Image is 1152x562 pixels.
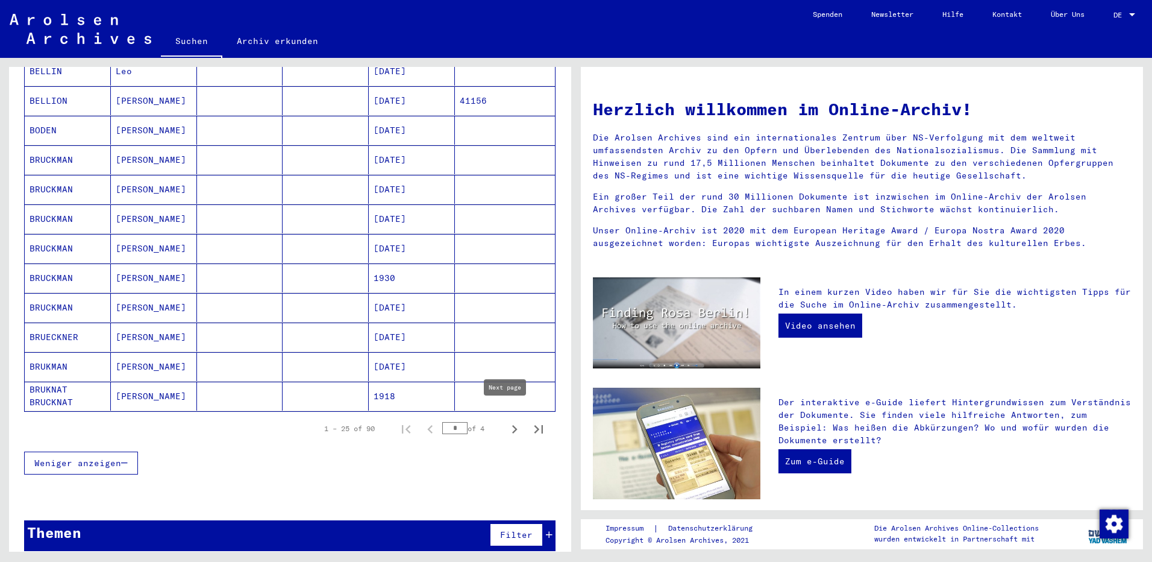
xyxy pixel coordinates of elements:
[111,293,197,322] mat-cell: [PERSON_NAME]
[111,382,197,411] mat-cell: [PERSON_NAME]
[25,57,111,86] mat-cell: BELLIN
[1100,510,1129,538] img: Zustimmung ändern
[111,264,197,292] mat-cell: [PERSON_NAME]
[442,423,502,434] div: of 4
[25,204,111,233] mat-cell: BRUCKMAN
[1099,509,1128,538] div: Zustimmung ändern
[369,352,455,381] mat-cell: [DATE]
[369,293,455,322] mat-cell: [DATE]
[369,175,455,204] mat-cell: [DATE]
[111,145,197,174] mat-cell: [PERSON_NAME]
[874,534,1039,545] p: wurden entwickelt in Partnerschaft mit
[111,57,197,86] mat-cell: Leo
[778,396,1131,447] p: Der interaktive e-Guide liefert Hintergrundwissen zum Verständnis der Dokumente. Sie finden viele...
[527,417,551,441] button: Last page
[25,293,111,322] mat-cell: BRUCKMAN
[369,116,455,145] mat-cell: [DATE]
[25,352,111,381] mat-cell: BRUKMAN
[369,86,455,115] mat-cell: [DATE]
[778,449,851,473] a: Zum e-Guide
[369,145,455,174] mat-cell: [DATE]
[418,417,442,441] button: Previous page
[593,224,1131,250] p: Unser Online-Archiv ist 2020 mit dem European Heritage Award / Europa Nostra Award 2020 ausgezeic...
[369,57,455,86] mat-cell: [DATE]
[25,86,111,115] mat-cell: BELLION
[369,264,455,292] mat-cell: 1930
[25,382,111,411] mat-cell: BRUKNAT BRUCKNAT
[25,175,111,204] mat-cell: BRUCKMAN
[593,96,1131,122] h1: Herzlich willkommen im Online-Archiv!
[606,535,767,546] p: Copyright © Arolsen Archives, 2021
[593,388,760,499] img: eguide.jpg
[25,145,111,174] mat-cell: BRUCKMAN
[324,423,375,434] div: 1 – 25 of 90
[111,86,197,115] mat-cell: [PERSON_NAME]
[659,522,767,535] a: Datenschutzerklärung
[1113,11,1127,19] span: DE
[369,204,455,233] mat-cell: [DATE]
[111,352,197,381] mat-cell: [PERSON_NAME]
[606,522,653,535] a: Impressum
[161,27,222,58] a: Suchen
[593,191,1131,216] p: Ein großer Teil der rund 30 Millionen Dokumente ist inzwischen im Online-Archiv der Arolsen Archi...
[369,234,455,263] mat-cell: [DATE]
[111,234,197,263] mat-cell: [PERSON_NAME]
[34,458,121,469] span: Weniger anzeigen
[874,523,1039,534] p: Die Arolsen Archives Online-Collections
[27,522,81,543] div: Themen
[111,116,197,145] mat-cell: [PERSON_NAME]
[25,116,111,145] mat-cell: BODEN
[24,452,138,475] button: Weniger anzeigen
[778,286,1131,311] p: In einem kurzen Video haben wir für Sie die wichtigsten Tipps für die Suche im Online-Archiv zusa...
[25,234,111,263] mat-cell: BRUCKMAN
[25,264,111,292] mat-cell: BRUCKMAN
[394,417,418,441] button: First page
[111,204,197,233] mat-cell: [PERSON_NAME]
[778,314,862,338] a: Video ansehen
[222,27,333,55] a: Archiv erkunden
[25,323,111,352] mat-cell: BRUECKNER
[369,382,455,411] mat-cell: 1918
[502,417,527,441] button: Next page
[593,277,760,368] img: video.jpg
[10,14,151,44] img: Arolsen_neg.svg
[490,523,543,546] button: Filter
[1086,519,1131,549] img: yv_logo.png
[500,529,533,540] span: Filter
[369,323,455,352] mat-cell: [DATE]
[606,522,767,535] div: |
[593,131,1131,182] p: Die Arolsen Archives sind ein internationales Zentrum über NS-Verfolgung mit dem weltweit umfasse...
[111,175,197,204] mat-cell: [PERSON_NAME]
[111,323,197,352] mat-cell: [PERSON_NAME]
[455,86,555,115] mat-cell: 41156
